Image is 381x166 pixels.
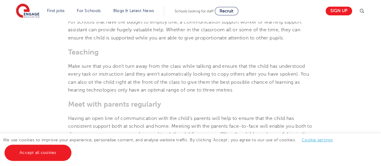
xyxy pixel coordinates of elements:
[68,64,309,93] span: Make sure that you don’t turn away from the class while talking and ensure that the child has und...
[47,8,65,13] a: Find jobs
[68,48,98,56] span: Teaching
[220,9,233,13] span: Recruit
[68,19,301,41] span: For schools that have the budget to employ one, a communication support worker or learning suppor...
[175,9,214,13] span: Schools looking for staff
[68,116,312,153] span: Having an open line of communication with the child’s parents will help to ensure that the child ...
[16,4,39,19] img: Engage Education
[326,7,352,15] a: Sign up
[3,138,339,155] span: We use cookies to improve your experience, personalise content, and analyse website traffic. By c...
[5,145,71,161] a: Accept all cookies
[302,138,333,142] a: Cookie settings
[215,7,238,15] a: Recruit
[77,8,101,13] a: For Schools
[113,8,154,13] a: Blogs & Latest News
[68,100,161,108] span: Meet with parents regularly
